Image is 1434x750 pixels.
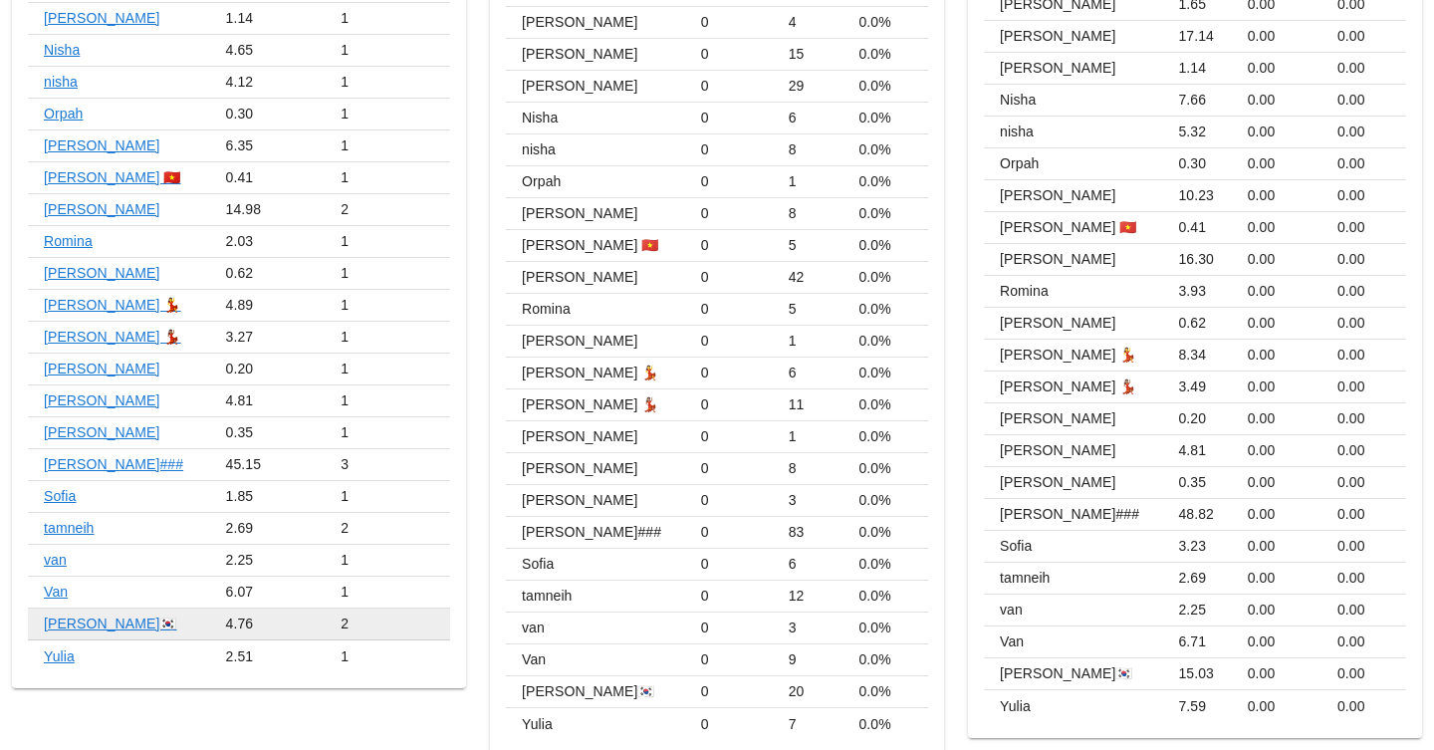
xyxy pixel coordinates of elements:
td: van [984,595,1162,626]
td: 0 [685,166,773,198]
td: 1 [773,326,843,358]
td: 0.0% [842,421,928,453]
td: 0 [685,262,773,294]
td: 1.85 [210,481,326,513]
td: 6.71 [1162,626,1231,658]
td: Nisha [506,103,685,134]
td: 17.14 [1162,21,1231,53]
td: [PERSON_NAME] [984,308,1162,340]
td: 0.00 [1232,658,1321,690]
td: 0.0% [842,326,928,358]
td: 7.59 [1162,690,1231,722]
td: 0 [685,230,773,262]
td: 0 [685,549,773,581]
td: 4.81 [1162,435,1231,467]
td: 0 [685,676,773,708]
td: [PERSON_NAME] [506,198,685,230]
td: 2.25 [210,545,326,577]
td: 0 [685,389,773,421]
td: 0.00 [1232,117,1321,148]
td: 20 [773,676,843,708]
td: 4.81 [210,385,326,417]
td: 4 [773,7,843,39]
td: 3 [773,613,843,644]
td: 4.89 [210,290,326,322]
td: 0.00 [1321,403,1427,435]
td: 0.00 [1232,403,1321,435]
td: 0.0% [842,103,928,134]
td: 2.25 [1162,595,1231,626]
a: [PERSON_NAME] [44,137,159,153]
td: 0.00 [1232,340,1321,372]
td: nisha [984,117,1162,148]
td: 0 [685,613,773,644]
td: 8.34 [1162,340,1231,372]
td: 0.20 [210,354,326,385]
td: [PERSON_NAME] 💃🏽 [506,389,685,421]
td: 0.00 [1321,372,1427,403]
td: 0.00 [1232,372,1321,403]
td: 0.00 [1321,85,1427,117]
td: 0.00 [1232,626,1321,658]
td: tamneih [984,563,1162,595]
td: 0.00 [1232,212,1321,244]
td: 0.00 [1321,340,1427,372]
td: nisha [506,134,685,166]
td: 0.00 [1232,53,1321,85]
td: 1 [773,421,843,453]
td: 1 [325,258,450,290]
td: 0.0% [842,389,928,421]
td: 0.0% [842,71,928,103]
a: Orpah [44,106,83,122]
td: 10.23 [1162,180,1231,212]
td: 0 [685,326,773,358]
td: 0.0% [842,676,928,708]
td: tamneih [506,581,685,613]
td: 2.51 [210,640,326,672]
td: 0.00 [1232,499,1321,531]
td: 3.93 [1162,276,1231,308]
td: 0 [685,294,773,326]
td: 0.35 [210,417,326,449]
td: 6 [773,358,843,389]
td: 0 [685,708,773,740]
td: 0.0% [842,39,928,71]
td: 1 [325,290,450,322]
td: 83 [773,517,843,549]
a: [PERSON_NAME] [44,10,159,26]
td: 0.41 [1162,212,1231,244]
td: 6 [773,549,843,581]
td: 6 [773,103,843,134]
td: 0.00 [1321,21,1427,53]
td: [PERSON_NAME] [984,180,1162,212]
td: 0.0% [842,581,928,613]
a: [PERSON_NAME] [44,265,159,281]
td: 16.30 [1162,244,1231,276]
a: [PERSON_NAME] [44,201,159,217]
td: 48.82 [1162,499,1231,531]
td: 12 [773,581,843,613]
td: 0.00 [1321,308,1427,340]
td: 1 [325,322,450,354]
td: 0 [685,581,773,613]
td: 0.0% [842,517,928,549]
td: 8 [773,198,843,230]
td: Sofia [506,549,685,581]
td: 7 [773,708,843,740]
td: 0.00 [1232,276,1321,308]
td: 5 [773,294,843,326]
td: Romina [506,294,685,326]
td: 0.00 [1232,148,1321,180]
a: tamneih [44,520,95,536]
a: Sofia [44,488,76,504]
td: 0 [685,485,773,517]
td: 15 [773,39,843,71]
a: [PERSON_NAME] 🇻🇳 [44,169,181,185]
td: [PERSON_NAME] [506,262,685,294]
td: 0.00 [1321,435,1427,467]
a: [PERSON_NAME] [44,361,159,376]
td: [PERSON_NAME] [984,244,1162,276]
td: 0.00 [1321,499,1427,531]
td: 0.0% [842,7,928,39]
td: 0.0% [842,708,928,740]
